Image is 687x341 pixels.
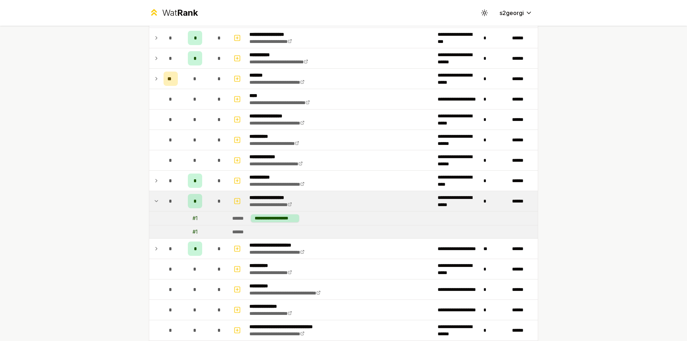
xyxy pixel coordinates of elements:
a: WatRank [149,7,198,19]
span: Rank [177,8,198,18]
span: s2georgi [500,9,524,17]
div: Wat [162,7,198,19]
div: # 1 [193,228,198,235]
div: # 1 [193,215,198,222]
button: s2georgi [494,6,538,19]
